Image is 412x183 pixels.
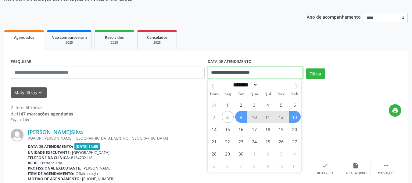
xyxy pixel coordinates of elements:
a: [PERSON_NAME]Silva [28,129,83,135]
span: Setembro 2, 2025 [235,99,247,111]
span: [DATE] 14:00 [74,143,100,150]
span: Outubro 5, 2025 [208,160,220,172]
div: 2025 [52,40,87,45]
span: Setembro 25, 2025 [262,135,274,147]
span: Qui [261,92,274,96]
span: Setembro 8, 2025 [222,111,234,123]
div: 2 itens filtrados [11,104,73,111]
i: insert_drive_file [352,162,359,169]
p: Ano de acompanhamento [307,13,361,20]
div: 2025 [99,40,130,45]
span: Sex [274,92,288,96]
span: Dom [208,92,221,96]
span: Ter [234,92,248,96]
span: Oftalmologia [76,171,98,176]
span: Não compareceram [52,35,87,40]
span: Setembro 5, 2025 [275,99,287,111]
button: Filtrar [306,68,325,79]
span: Setembro 28, 2025 [208,148,220,159]
span: Setembro 10, 2025 [249,111,260,123]
span: Resolvidos [105,35,124,40]
span: Outubro 11, 2025 [289,160,301,172]
div: Mais ações [378,171,394,175]
span: Agosto 31, 2025 [208,99,220,111]
div: 2025 [142,40,172,45]
span: Setembro 4, 2025 [262,99,274,111]
b: Unidade executante: [28,150,71,155]
span: Setembro 23, 2025 [235,135,247,147]
button: Mais filtroskeyboard_arrow_down [11,87,47,98]
div: RUA DR. [PERSON_NAME], [GEOGRAPHIC_DATA], CENTRO, [GEOGRAPHIC_DATA] [28,136,310,141]
span: Setembro 1, 2025 [222,99,234,111]
b: Telefone da clínica: [28,155,70,160]
div: Resolvido [317,171,333,175]
span: Cancelados [147,35,167,40]
span: Setembro 27, 2025 [289,135,301,147]
label: PESQUISAR [11,57,31,67]
span: Outubro 3, 2025 [275,148,287,159]
span: Setembro 15, 2025 [222,123,234,135]
span: Setembro 17, 2025 [249,123,260,135]
span: Setembro 29, 2025 [222,148,234,159]
span: Setembro 13, 2025 [289,111,301,123]
span: Credenciada [40,160,62,166]
img: img [11,129,23,141]
span: Setembro 24, 2025 [249,135,260,147]
span: [PERSON_NAME] [82,166,112,171]
span: Setembro 26, 2025 [275,135,287,147]
b: Data de atendimento: [28,144,73,149]
span: Setembro 20, 2025 [289,123,301,135]
label: DATA DE ATENDIMENTO [208,57,252,67]
span: [GEOGRAPHIC_DATA] [72,150,109,155]
span: Setembro 16, 2025 [235,123,247,135]
button: print [389,104,401,117]
span: Outubro 1, 2025 [249,148,260,159]
i: keyboard_arrow_down [37,89,44,96]
span: Setembro 3, 2025 [249,99,260,111]
input: Year [258,82,278,88]
b: Rede: [28,160,38,166]
div: Exportar (PDF) [345,171,367,175]
span: Setembro 22, 2025 [222,135,234,147]
b: Item de agendamento: [28,171,74,176]
select: Month [231,82,258,88]
span: Outubro 4, 2025 [289,148,301,159]
span: Sáb [288,92,301,96]
b: Profissional executante: [28,166,81,171]
span: Outubro 2, 2025 [262,148,274,159]
span: Setembro 21, 2025 [208,135,220,147]
span: Setembro 19, 2025 [275,123,287,135]
span: Setembro 30, 2025 [235,148,247,159]
span: Outubro 10, 2025 [275,160,287,172]
b: Motivo de agendamento: [28,176,81,181]
span: Outubro 9, 2025 [262,160,274,172]
span: Agendados [14,35,34,40]
span: [PHONE_NUMBER] [82,176,115,181]
span: Setembro 6, 2025 [289,99,301,111]
span: Outubro 7, 2025 [235,160,247,172]
span: Setembro 11, 2025 [262,111,274,123]
div: Página 1 de 1 [11,117,73,122]
span: Outubro 6, 2025 [222,160,234,172]
strong: 1147 marcações agendadas [16,111,73,117]
span: Setembro 14, 2025 [208,123,220,135]
i: check [322,162,328,169]
span: Setembro 9, 2025 [235,111,247,123]
i:  [383,162,389,169]
span: Outubro 8, 2025 [249,160,260,172]
span: Qua [248,92,261,96]
span: 8134232118 [71,155,92,160]
span: Setembro 7, 2025 [208,111,220,123]
div: de [11,111,73,117]
span: Seg [221,92,234,96]
span: Setembro 18, 2025 [262,123,274,135]
i: print [392,107,399,114]
span: Setembro 12, 2025 [275,111,287,123]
